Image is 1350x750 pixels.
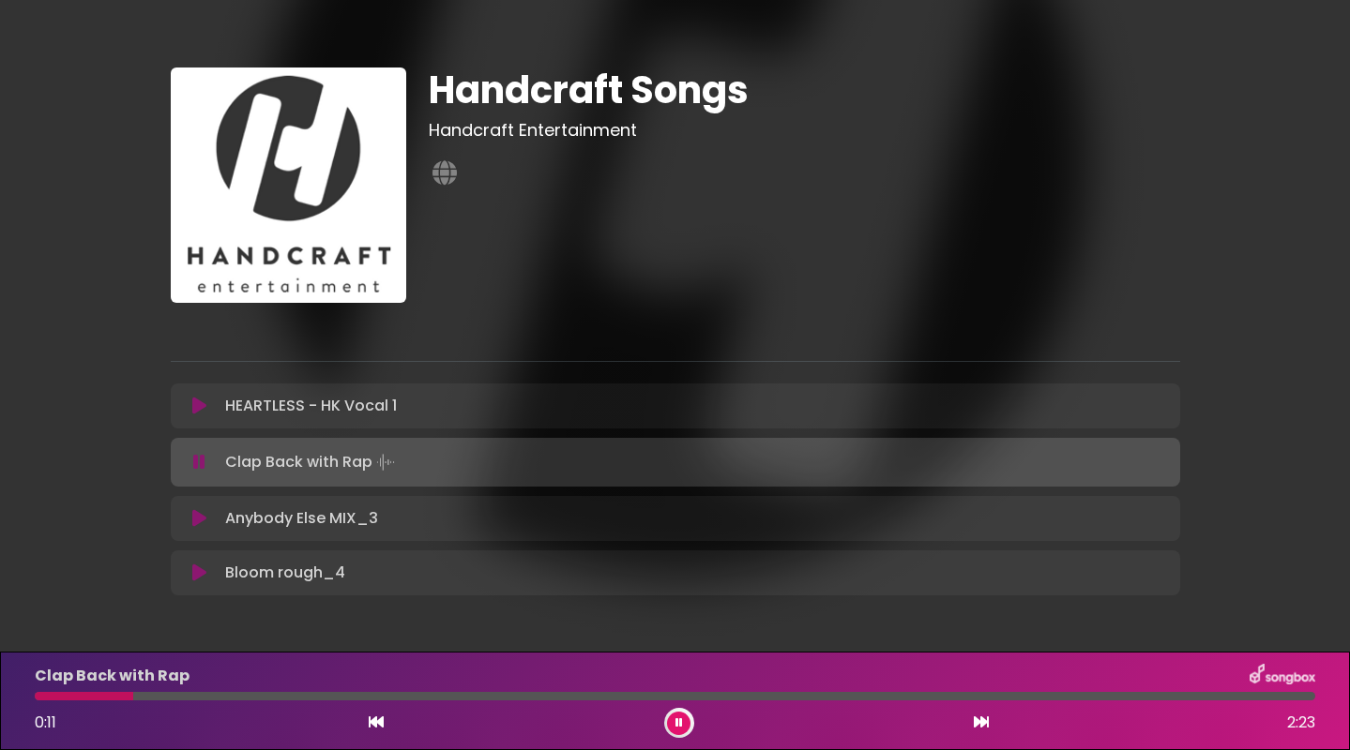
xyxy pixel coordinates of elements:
[225,562,345,584] p: Bloom rough_4
[35,665,190,687] p: Clap Back with Rap
[429,120,1180,141] h3: Handcraft Entertainment
[225,507,378,530] p: Anybody Else MIX_3
[225,449,399,475] p: Clap Back with Rap
[372,449,399,475] img: waveform4.gif
[1250,664,1315,688] img: songbox-logo-white.png
[171,67,406,303] img: YmarSdcVT02vtbmQ10Kd
[225,395,397,417] p: HEARTLESS - HK Vocal 1
[429,67,1180,112] h1: Handcraft Songs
